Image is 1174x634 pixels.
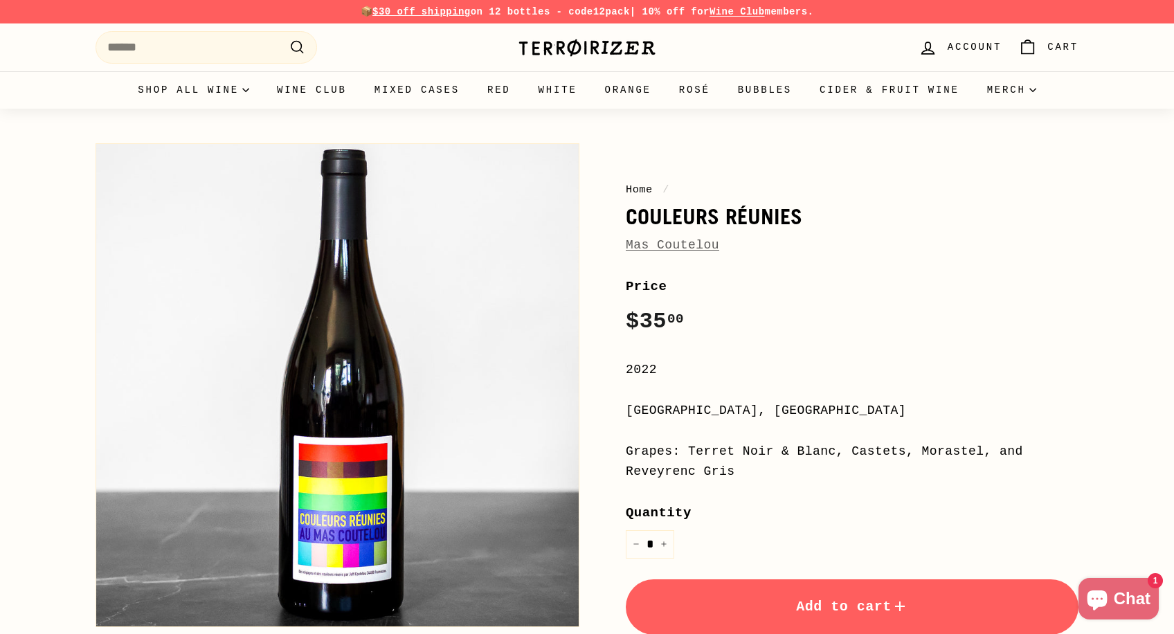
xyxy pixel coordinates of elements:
[659,183,673,196] span: /
[910,27,1010,68] a: Account
[626,442,1078,482] div: Grapes: Terret Noir & Blanc, Castets, Morastel, and Reveyrenc Gris
[1047,39,1078,55] span: Cart
[806,71,973,109] a: Cider & Fruit Wine
[626,238,719,252] a: Mas Coutelou
[124,71,263,109] summary: Shop all wine
[626,502,1078,523] label: Quantity
[626,360,1078,380] div: 2022
[626,309,684,334] span: $35
[626,401,1078,421] div: [GEOGRAPHIC_DATA], [GEOGRAPHIC_DATA]
[525,71,591,109] a: White
[372,6,471,17] span: $30 off shipping
[796,599,908,615] span: Add to cart
[626,530,674,559] input: quantity
[710,6,765,17] a: Wine Club
[667,311,684,327] sup: 00
[473,71,525,109] a: Red
[263,71,361,109] a: Wine Club
[626,205,1078,228] h1: Couleurs Réunies
[68,71,1106,109] div: Primary
[593,6,630,17] strong: 12pack
[724,71,806,109] a: Bubbles
[973,71,1050,109] summary: Merch
[361,71,473,109] a: Mixed Cases
[626,276,1078,297] label: Price
[653,530,674,559] button: Increase item quantity by one
[626,181,1078,198] nav: breadcrumbs
[591,71,665,109] a: Orange
[626,530,647,559] button: Reduce item quantity by one
[626,183,653,196] a: Home
[96,4,1078,19] p: 📦 on 12 bottles - code | 10% off for members.
[665,71,724,109] a: Rosé
[948,39,1002,55] span: Account
[1010,27,1087,68] a: Cart
[1074,578,1163,623] inbox-online-store-chat: Shopify online store chat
